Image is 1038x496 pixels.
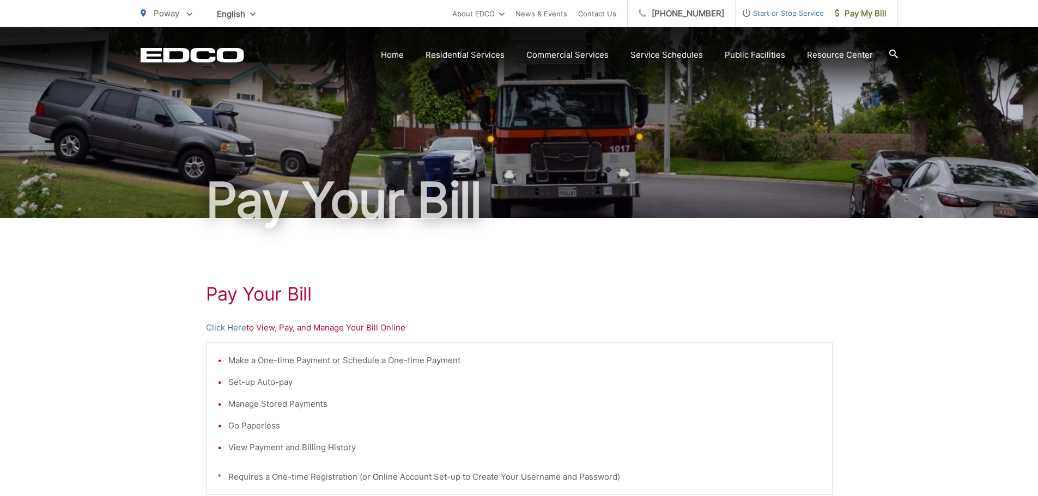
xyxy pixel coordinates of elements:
[381,48,404,62] a: Home
[228,354,821,367] li: Make a One-time Payment or Schedule a One-time Payment
[807,48,873,62] a: Resource Center
[835,7,887,20] span: Pay My Bill
[725,48,785,62] a: Public Facilities
[426,48,505,62] a: Residential Services
[452,7,505,20] a: About EDCO
[228,441,821,454] li: View Payment and Billing History
[630,48,703,62] a: Service Schedules
[206,283,833,305] h1: Pay Your Bill
[515,7,567,20] a: News & Events
[141,173,898,228] h1: Pay Your Bill
[154,8,179,19] span: Poway
[206,321,833,334] p: to View, Pay, and Manage Your Bill Online
[228,397,821,411] li: Manage Stored Payments
[141,47,244,63] a: EDCD logo. Return to the homepage.
[578,7,616,20] a: Contact Us
[526,48,609,62] a: Commercial Services
[228,419,821,432] li: Go Paperless
[209,4,264,23] span: English
[217,470,821,483] p: * Requires a One-time Registration (or Online Account Set-up to Create Your Username and Password)
[228,376,821,389] li: Set-up Auto-pay
[206,321,246,334] a: Click Here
